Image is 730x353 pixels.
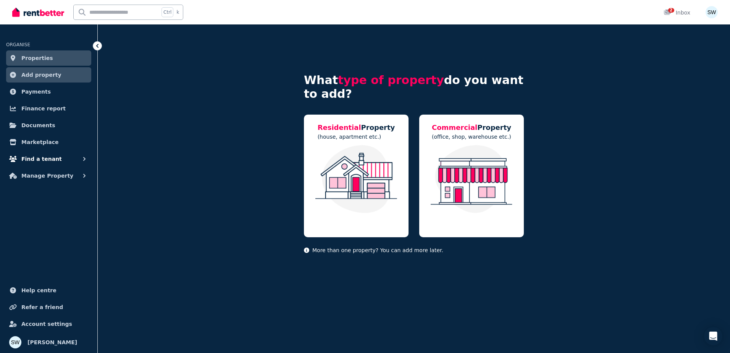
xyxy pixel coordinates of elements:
a: Finance report [6,101,91,116]
span: Documents [21,121,55,130]
span: Find a tenant [21,154,62,164]
a: Documents [6,118,91,133]
span: [PERSON_NAME] [27,338,77,347]
span: Marketplace [21,138,58,147]
img: Commercial Property [427,145,516,213]
img: Sam Watson [9,336,21,348]
span: Account settings [21,319,72,329]
button: Find a tenant [6,151,91,167]
span: Manage Property [21,171,73,180]
img: RentBetter [12,6,64,18]
span: Commercial [432,123,477,131]
a: Account settings [6,316,91,332]
a: Payments [6,84,91,99]
span: Ctrl [162,7,173,17]
a: Add property [6,67,91,83]
h4: What do you want to add? [304,73,524,101]
span: 2 [668,8,674,13]
span: type of property [338,73,444,87]
a: Marketplace [6,134,91,150]
span: ORGANISE [6,42,30,47]
span: Payments [21,87,51,96]
span: Add property [21,70,61,79]
button: Manage Property [6,168,91,183]
span: Residential [318,123,361,131]
span: k [176,9,179,15]
h5: Property [318,122,395,133]
a: Refer a friend [6,300,91,315]
a: Properties [6,50,91,66]
div: Inbox [664,9,690,16]
img: Residential Property [312,145,401,213]
p: More than one property? You can add more later. [304,246,524,254]
a: Help centre [6,283,91,298]
p: (house, apartment etc.) [318,133,395,141]
span: Properties [21,53,53,63]
span: Refer a friend [21,303,63,312]
p: (office, shop, warehouse etc.) [432,133,511,141]
span: Help centre [21,286,57,295]
h5: Property [432,122,511,133]
div: Open Intercom Messenger [704,327,722,345]
img: Sam Watson [706,6,718,18]
span: Finance report [21,104,66,113]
